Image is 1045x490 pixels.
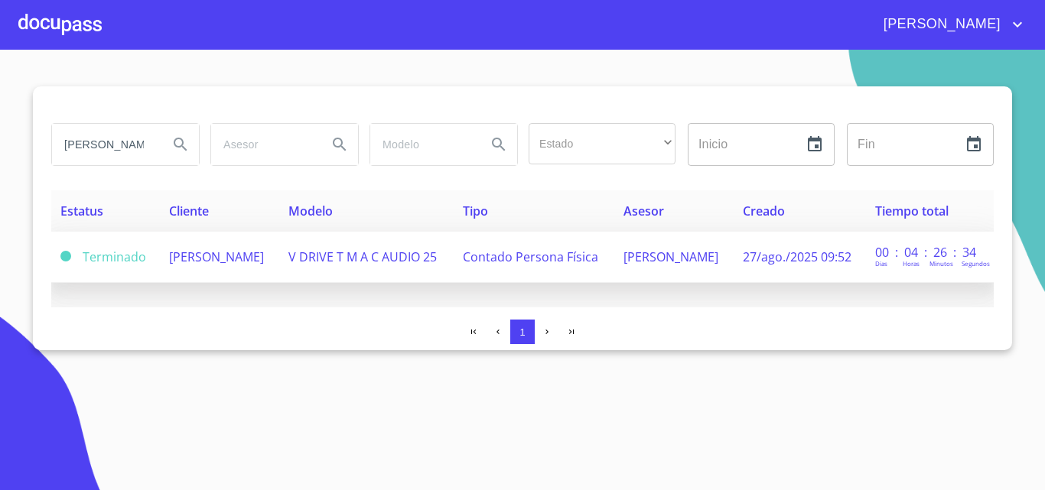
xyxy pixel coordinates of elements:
[162,126,199,163] button: Search
[962,259,990,268] p: Segundos
[875,244,978,261] p: 00 : 04 : 26 : 34
[60,251,71,261] span: Terminado
[288,203,333,219] span: Modelo
[875,259,887,268] p: Dias
[510,320,535,344] button: 1
[519,326,525,338] span: 1
[743,203,785,219] span: Creado
[321,126,358,163] button: Search
[872,12,1027,37] button: account of current user
[623,248,718,265] span: [PERSON_NAME]
[529,123,676,164] div: ​
[903,259,920,268] p: Horas
[463,203,488,219] span: Tipo
[623,203,664,219] span: Asesor
[929,259,953,268] p: Minutos
[370,124,474,165] input: search
[463,248,598,265] span: Contado Persona Física
[743,248,851,265] span: 27/ago./2025 09:52
[52,124,156,165] input: search
[60,203,103,219] span: Estatus
[875,203,949,219] span: Tiempo total
[169,203,209,219] span: Cliente
[83,248,146,265] span: Terminado
[480,126,517,163] button: Search
[211,124,315,165] input: search
[169,248,264,265] span: [PERSON_NAME]
[288,248,437,265] span: V DRIVE T M A C AUDIO 25
[872,12,1008,37] span: [PERSON_NAME]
